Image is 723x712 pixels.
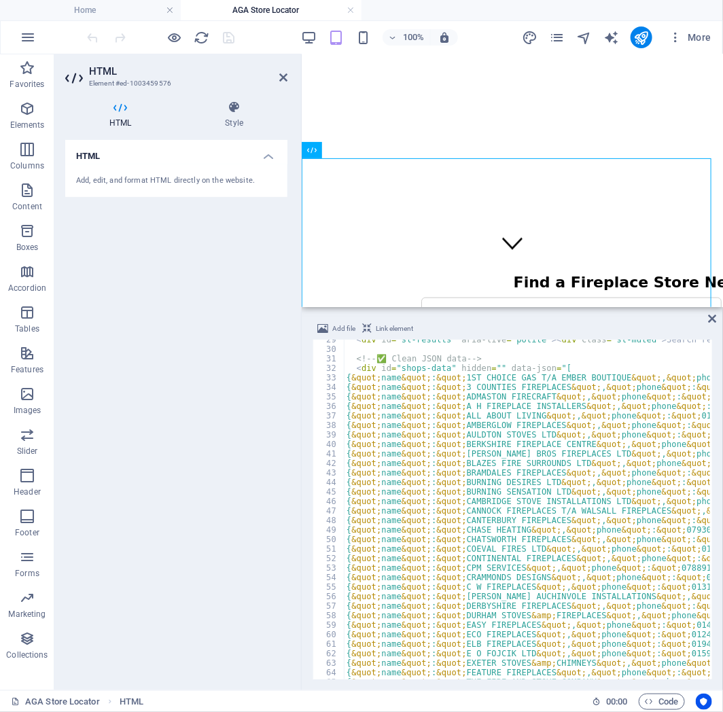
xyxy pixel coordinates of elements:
[669,31,711,44] span: More
[313,344,345,354] div: 30
[313,582,345,592] div: 55
[313,525,345,535] div: 49
[313,535,345,544] div: 50
[315,321,357,337] button: Add file
[606,694,627,710] span: 00 00
[14,486,41,497] p: Header
[11,364,43,375] p: Features
[65,140,287,164] h4: HTML
[313,459,345,468] div: 42
[313,639,345,649] div: 61
[14,405,41,416] p: Images
[576,29,593,46] button: navigator
[639,694,685,710] button: Code
[120,243,420,268] input: Enter your postcode (e.g. SW1A 1AA)
[313,363,345,373] div: 32
[313,649,345,658] div: 62
[10,79,44,90] p: Favorites
[120,694,143,710] nav: breadcrumb
[313,478,345,487] div: 44
[696,694,712,710] button: Usercentrics
[313,506,345,516] div: 47
[181,101,287,129] h4: Style
[8,609,46,620] p: Marketing
[313,554,345,563] div: 52
[6,649,48,660] p: Collections
[603,29,620,46] button: text_generator
[631,26,652,48] button: publish
[313,421,345,430] div: 38
[313,354,345,363] div: 31
[313,592,345,601] div: 56
[522,29,538,46] button: design
[313,620,345,630] div: 59
[120,694,143,710] span: Click to select. Double-click to edit
[313,658,345,668] div: 63
[438,31,451,43] i: On resize automatically adjust zoom level to fit chosen device.
[383,29,431,46] button: 100%
[15,568,39,579] p: Forms
[313,382,345,392] div: 34
[313,468,345,478] div: 43
[313,402,345,411] div: 36
[194,29,210,46] button: reload
[313,335,345,344] div: 29
[181,3,361,18] h4: AGA Store Locator
[313,373,345,382] div: 33
[313,392,345,402] div: 35
[313,611,345,620] div: 58
[313,563,345,573] div: 53
[76,175,277,187] div: Add, edit, and format HTML directly on the website.
[313,601,345,611] div: 57
[313,516,345,525] div: 48
[313,487,345,497] div: 45
[313,411,345,421] div: 37
[633,30,649,46] i: Publish
[89,65,287,77] h2: HTML
[194,30,210,46] i: Reload page
[360,321,415,337] button: Link element
[332,321,355,337] span: Add file
[549,30,565,46] i: Pages (Ctrl+Alt+S)
[576,30,592,46] i: Navigator
[403,29,425,46] h6: 100%
[313,630,345,639] div: 60
[16,242,39,253] p: Boxes
[15,323,39,334] p: Tables
[8,283,46,293] p: Accordion
[313,544,345,554] div: 51
[15,527,39,538] p: Footer
[313,440,345,449] div: 40
[10,120,45,130] p: Elements
[313,497,345,506] div: 46
[313,449,345,459] div: 41
[376,321,413,337] span: Link element
[645,694,679,710] span: Code
[10,160,44,171] p: Columns
[313,668,345,677] div: 64
[313,677,345,687] div: 65
[11,694,100,710] a: Click to cancel selection. Double-click to open Pages
[12,201,42,212] p: Content
[65,101,181,129] h4: HTML
[663,26,717,48] button: More
[522,30,537,46] i: Design (Ctrl+Alt+Y)
[592,694,628,710] h6: Session time
[17,446,38,457] p: Slider
[89,77,260,90] h3: Element #ed-1003459576
[549,29,565,46] button: pages
[313,430,345,440] div: 39
[616,696,618,707] span: :
[313,573,345,582] div: 54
